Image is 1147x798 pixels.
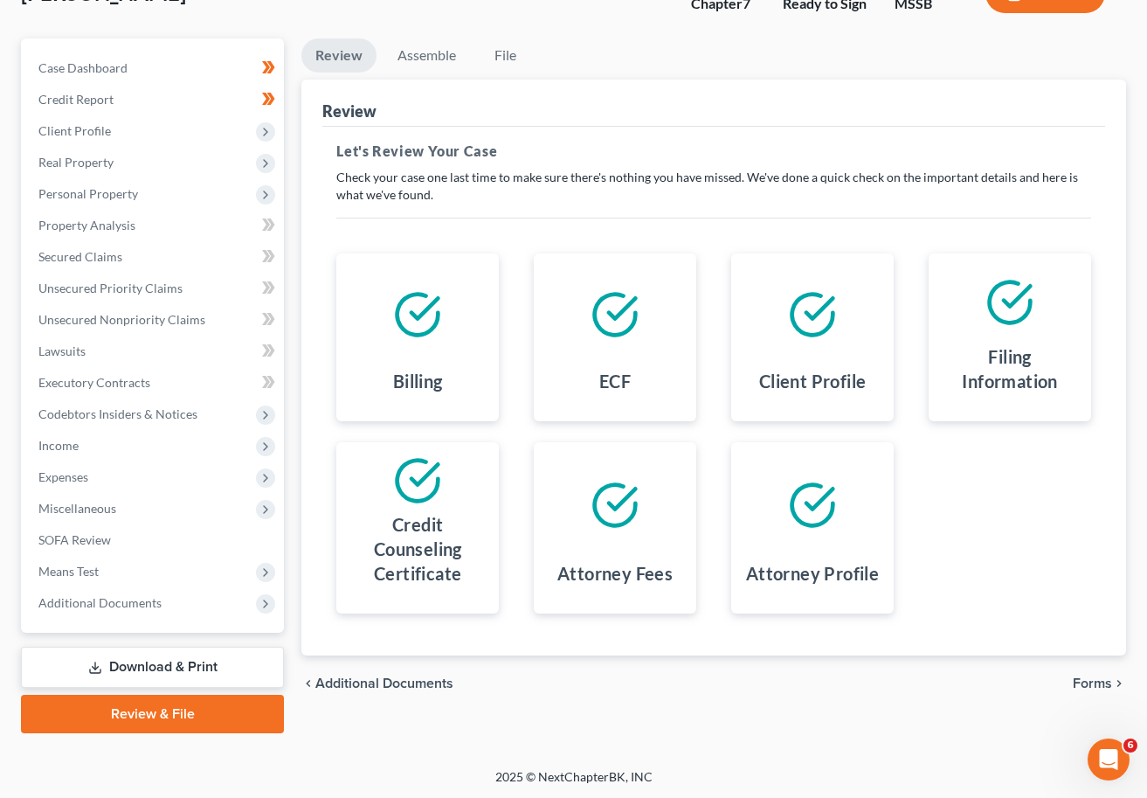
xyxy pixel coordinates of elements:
[24,367,284,399] a: Executory Contracts
[322,101,377,121] div: Review
[746,561,879,586] h4: Attorney Profile
[38,249,122,264] span: Secured Claims
[24,524,284,556] a: SOFA Review
[1073,677,1126,690] button: Forms chevron_right
[315,677,453,690] span: Additional Documents
[1088,739,1130,781] iframe: Intercom live chat
[38,281,183,295] span: Unsecured Priority Claims
[38,564,99,579] span: Means Test
[38,155,114,170] span: Real Property
[24,273,284,304] a: Unsecured Priority Claims
[38,501,116,516] span: Miscellaneous
[477,38,533,73] a: File
[21,695,284,733] a: Review & File
[38,375,150,390] span: Executory Contracts
[38,406,197,421] span: Codebtors Insiders & Notices
[24,210,284,241] a: Property Analysis
[38,343,86,358] span: Lawsuits
[301,677,453,690] a: chevron_left Additional Documents
[393,369,443,393] h4: Billing
[38,469,88,484] span: Expenses
[38,218,135,232] span: Property Analysis
[599,369,631,393] h4: ECF
[1123,739,1137,753] span: 6
[336,169,1091,204] p: Check your case one last time to make sure there's nothing you have missed. We've done a quick ch...
[24,304,284,336] a: Unsecured Nonpriority Claims
[24,84,284,115] a: Credit Report
[38,60,128,75] span: Case Dashboard
[38,595,162,610] span: Additional Documents
[336,141,1091,162] h5: Let's Review Your Case
[1073,677,1112,690] span: Forms
[24,52,284,84] a: Case Dashboard
[38,123,111,138] span: Client Profile
[38,438,79,453] span: Income
[943,344,1077,393] h4: Filing Information
[1112,677,1126,690] i: chevron_right
[38,92,114,107] span: Credit Report
[24,336,284,367] a: Lawsuits
[301,38,377,73] a: Review
[24,241,284,273] a: Secured Claims
[38,186,138,201] span: Personal Property
[38,312,205,327] span: Unsecured Nonpriority Claims
[21,647,284,688] a: Download & Print
[38,532,111,547] span: SOFA Review
[759,369,867,393] h4: Client Profile
[350,512,485,586] h4: Credit Counseling Certificate
[557,561,673,586] h4: Attorney Fees
[301,677,315,690] i: chevron_left
[383,38,470,73] a: Assemble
